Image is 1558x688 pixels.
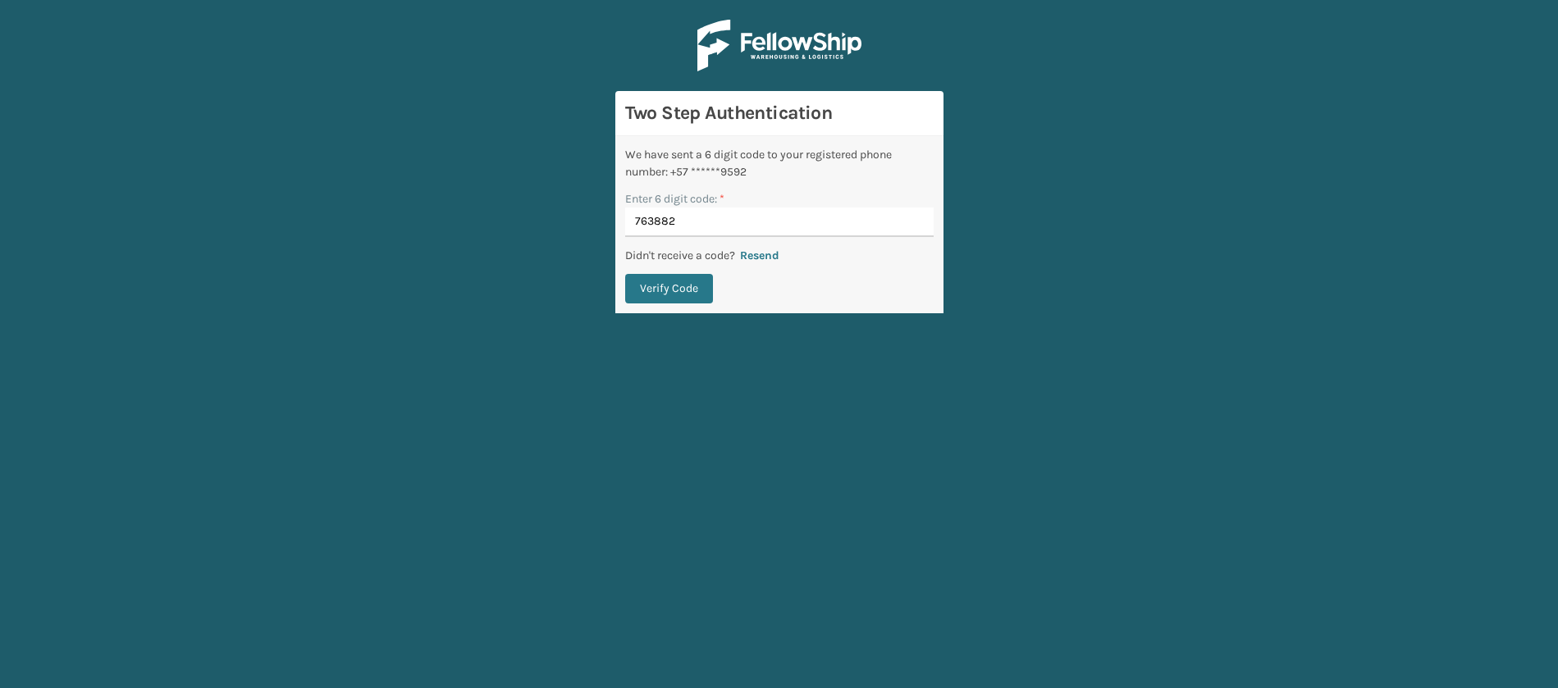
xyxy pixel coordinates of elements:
p: Didn't receive a code? [625,247,735,264]
img: Logo [697,20,861,71]
label: Enter 6 digit code: [625,190,724,207]
div: We have sent a 6 digit code to your registered phone number: +57 ******9592 [625,146,934,180]
button: Resend [735,248,784,263]
button: Verify Code [625,274,713,303]
h3: Two Step Authentication [625,101,934,125]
